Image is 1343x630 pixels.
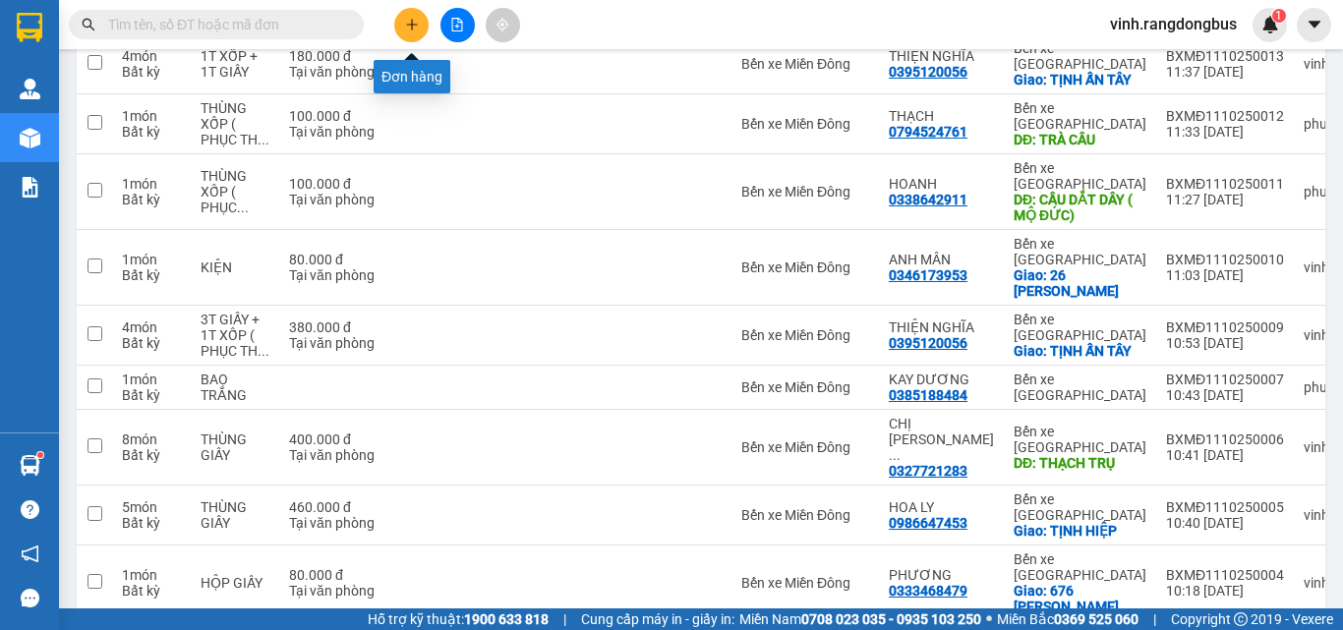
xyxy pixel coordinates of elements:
[1014,551,1146,583] div: Bến xe [GEOGRAPHIC_DATA]
[10,106,136,149] li: VP Bến xe Miền Đông
[21,544,39,563] span: notification
[741,56,869,72] div: Bến xe Miền Đông
[889,108,994,124] div: THẠCH
[1166,252,1284,267] div: BXMĐ1110250010
[801,611,981,627] strong: 0708 023 035 - 0935 103 250
[1166,124,1284,140] div: 11:33 [DATE]
[289,567,378,583] div: 80.000 đ
[1094,12,1253,36] span: vinh.rangdongbus
[10,10,285,84] li: Rạng Đông Buslines
[122,267,181,283] div: Bất kỳ
[122,176,181,192] div: 1 món
[1166,567,1284,583] div: BXMĐ1110250004
[1166,192,1284,207] div: 11:27 [DATE]
[889,387,967,403] div: 0385188484
[889,319,994,335] div: THIỆN NGHĨA
[450,18,464,31] span: file-add
[1014,523,1146,539] div: Giao: TỊNH HIỆP
[17,13,42,42] img: logo-vxr
[1166,499,1284,515] div: BXMĐ1110250005
[122,64,181,80] div: Bất kỳ
[889,252,994,267] div: ANH MÂN
[741,116,869,132] div: Bến xe Miền Đông
[1014,424,1146,455] div: Bến xe [GEOGRAPHIC_DATA]
[889,463,967,479] div: 0327721283
[374,60,450,93] div: Đơn hàng
[889,64,967,80] div: 0395120056
[289,267,378,283] div: Tại văn phòng
[368,608,549,630] span: Hỗ trợ kỹ thuật:
[889,499,994,515] div: HOA LY
[289,515,378,531] div: Tại văn phòng
[201,575,269,591] div: HỘP GIẤY
[1014,343,1146,359] div: Giao: TỊNH ẤN TÂY
[1014,132,1146,147] div: DĐ: TRÀ CÂU
[1166,267,1284,283] div: 11:03 [DATE]
[201,499,269,531] div: THÙNG GIẤY
[122,48,181,64] div: 4 món
[21,500,39,519] span: question-circle
[237,200,249,215] span: ...
[122,124,181,140] div: Bất kỳ
[1014,372,1146,403] div: Bến xe [GEOGRAPHIC_DATA]
[201,372,269,403] div: BAO TRẮNG
[20,128,40,148] img: warehouse-icon
[1166,176,1284,192] div: BXMĐ1110250011
[20,177,40,198] img: solution-icon
[1014,192,1146,223] div: DĐ: CẦU DẮT DÂY ( MỘ ĐỨC)
[1014,491,1146,523] div: Bến xe [GEOGRAPHIC_DATA]
[20,455,40,476] img: warehouse-icon
[122,499,181,515] div: 5 món
[1014,72,1146,87] div: Giao: TỊNH ẤN TÂY
[1166,335,1284,351] div: 10:53 [DATE]
[122,252,181,267] div: 1 món
[440,8,475,42] button: file-add
[889,583,967,599] div: 0333468479
[889,48,994,64] div: THIỆN NGHĨA
[122,567,181,583] div: 1 món
[741,439,869,455] div: Bến xe Miền Đông
[1014,40,1146,72] div: Bến xe [GEOGRAPHIC_DATA]
[1014,312,1146,343] div: Bến xe [GEOGRAPHIC_DATA]
[563,608,566,630] span: |
[258,343,269,359] span: ...
[1166,48,1284,64] div: BXMĐ1110250013
[1153,608,1156,630] span: |
[289,335,378,351] div: Tại văn phòng
[122,335,181,351] div: Bất kỳ
[289,64,378,80] div: Tại văn phòng
[739,608,981,630] span: Miền Nam
[889,515,967,531] div: 0986647453
[1166,447,1284,463] div: 10:41 [DATE]
[1166,387,1284,403] div: 10:43 [DATE]
[201,168,269,215] div: THÙNG XỐP ( PHỤC THU)
[201,259,269,275] div: KIỆN
[986,615,992,623] span: ⚪️
[108,14,340,35] input: Tìm tên, số ĐT hoặc mã đơn
[1166,108,1284,124] div: BXMĐ1110250012
[258,132,269,147] span: ...
[1272,9,1286,23] sup: 1
[464,611,549,627] strong: 1900 633 818
[889,335,967,351] div: 0395120056
[289,431,378,447] div: 400.000 đ
[122,387,181,403] div: Bất kỳ
[201,100,269,147] div: THÙNG XỐP ( PHỤC THU )
[741,575,869,591] div: Bến xe Miền Đông
[122,515,181,531] div: Bất kỳ
[997,608,1139,630] span: Miền Bắc
[889,372,994,387] div: KAY DƯƠNG
[1275,9,1282,23] span: 1
[122,583,181,599] div: Bất kỳ
[201,48,269,80] div: 1T XỐP + 1T GIẤY
[741,379,869,395] div: Bến xe Miền Đông
[122,447,181,463] div: Bất kỳ
[741,259,869,275] div: Bến xe Miền Đông
[122,372,181,387] div: 1 món
[486,8,520,42] button: aim
[289,124,378,140] div: Tại văn phòng
[394,8,429,42] button: plus
[21,589,39,607] span: message
[289,192,378,207] div: Tại văn phòng
[37,452,43,458] sup: 1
